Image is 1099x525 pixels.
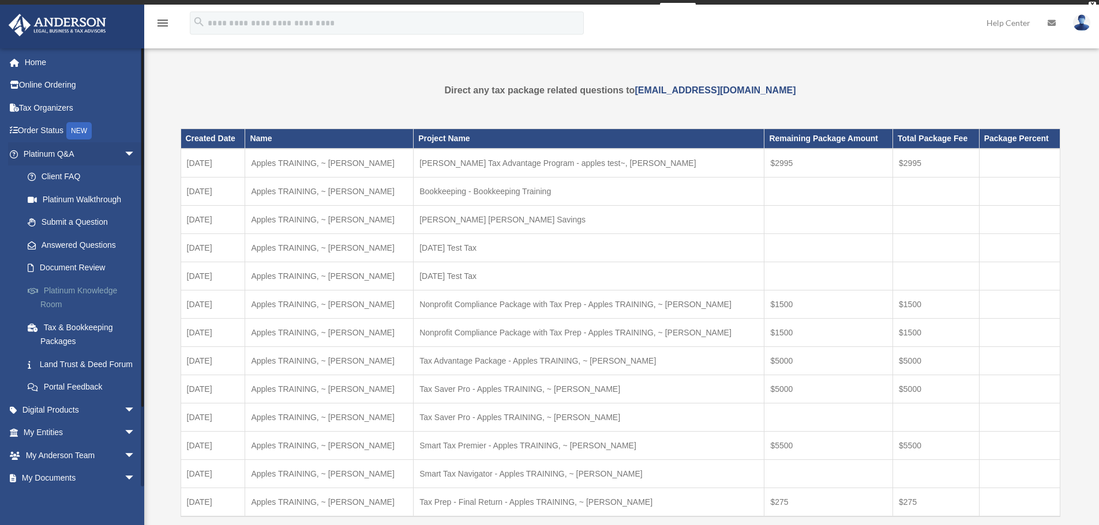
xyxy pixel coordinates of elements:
a: Tax & Bookkeeping Packages [16,316,147,353]
span: arrow_drop_down [124,467,147,490]
td: $2995 [893,149,980,177]
td: Apples TRAINING, ~ [PERSON_NAME] [245,459,414,488]
td: Apples TRAINING, ~ [PERSON_NAME] [245,375,414,403]
td: $2995 [764,149,893,177]
a: Submit a Question [16,211,153,234]
td: Apples TRAINING, ~ [PERSON_NAME] [245,403,414,431]
td: Apples TRAINING, ~ [PERSON_NAME] [245,205,414,233]
a: Digital Productsarrow_drop_down [8,398,153,421]
td: Apples TRAINING, ~ [PERSON_NAME] [245,431,414,459]
td: $5500 [893,431,980,459]
i: menu [156,16,170,30]
span: arrow_drop_down [124,444,147,467]
div: close [1089,2,1096,9]
td: $5000 [764,346,893,375]
img: User Pic [1073,14,1090,31]
td: Apples TRAINING, ~ [PERSON_NAME] [245,488,414,516]
td: Apples TRAINING, ~ [PERSON_NAME] [245,177,414,205]
td: [DATE] [181,488,245,516]
td: $275 [764,488,893,516]
th: Remaining Package Amount [764,129,893,149]
td: Bookkeeping - Bookkeeping Training [414,177,764,205]
td: [DATE] [181,318,245,346]
td: [DATE] [181,233,245,262]
td: [DATE] Test Tax [414,233,764,262]
td: Nonprofit Compliance Package with Tax Prep - Apples TRAINING, ~ [PERSON_NAME] [414,290,764,318]
td: Smart Tax Premier - Apples TRAINING, ~ [PERSON_NAME] [414,431,764,459]
a: Land Trust & Deed Forum [16,353,153,376]
a: Tax Organizers [8,96,153,119]
td: [DATE] [181,403,245,431]
td: Tax Advantage Package - Apples TRAINING, ~ [PERSON_NAME] [414,346,764,375]
td: Apples TRAINING, ~ [PERSON_NAME] [245,346,414,375]
a: Home [8,51,153,74]
div: NEW [66,122,92,139]
td: [DATE] [181,149,245,177]
th: Project Name [414,129,764,149]
a: [EMAIL_ADDRESS][DOMAIN_NAME] [635,85,796,95]
a: Platinum Knowledge Room [16,279,153,316]
a: Document Review [16,256,153,280]
a: Client FAQ [16,165,153,188]
td: Apples TRAINING, ~ [PERSON_NAME] [245,318,414,346]
a: My Documentsarrow_drop_down [8,467,153,490]
th: Created Date [181,129,245,149]
td: Tax Saver Pro - Apples TRAINING, ~ [PERSON_NAME] [414,403,764,431]
th: Package Percent [979,129,1060,149]
td: Apples TRAINING, ~ [PERSON_NAME] [245,262,414,290]
td: $5000 [893,375,980,403]
a: survey [660,3,696,17]
td: Nonprofit Compliance Package with Tax Prep - Apples TRAINING, ~ [PERSON_NAME] [414,318,764,346]
strong: Direct any tax package related questions to [445,85,796,95]
td: Apples TRAINING, ~ [PERSON_NAME] [245,290,414,318]
td: Tax Saver Pro - Apples TRAINING, ~ [PERSON_NAME] [414,375,764,403]
th: Name [245,129,414,149]
span: arrow_drop_down [124,421,147,445]
td: $1500 [764,290,893,318]
a: My Entitiesarrow_drop_down [8,421,153,444]
td: [DATE] [181,375,245,403]
a: Order StatusNEW [8,119,153,143]
td: $5500 [764,431,893,459]
td: [DATE] [181,290,245,318]
td: [PERSON_NAME] Tax Advantage Program - apples test~, [PERSON_NAME] [414,149,764,177]
td: [DATE] [181,262,245,290]
td: $5000 [893,346,980,375]
td: [DATE] [181,177,245,205]
td: [DATE] Test Tax [414,262,764,290]
td: [DATE] [181,346,245,375]
td: Tax Prep - Final Return - Apples TRAINING, ~ [PERSON_NAME] [414,488,764,516]
td: $1500 [893,290,980,318]
i: search [193,16,205,28]
a: Platinum Walkthrough [16,188,153,211]
th: Total Package Fee [893,129,980,149]
td: $5000 [764,375,893,403]
td: Apples TRAINING, ~ [PERSON_NAME] [245,149,414,177]
a: menu [156,20,170,30]
span: arrow_drop_down [124,398,147,422]
img: Anderson Advisors Platinum Portal [5,14,110,36]
a: My Anderson Teamarrow_drop_down [8,444,153,467]
td: Apples TRAINING, ~ [PERSON_NAME] [245,233,414,262]
td: $1500 [893,318,980,346]
td: $1500 [764,318,893,346]
a: Platinum Q&Aarrow_drop_down [8,142,153,165]
td: [DATE] [181,205,245,233]
td: [PERSON_NAME] [PERSON_NAME] Savings [414,205,764,233]
a: Answered Questions [16,233,153,256]
td: [DATE] [181,459,245,488]
td: [DATE] [181,431,245,459]
a: Portal Feedback [16,376,153,399]
div: Get a chance to win 6 months of Platinum for free just by filling out this [403,3,655,17]
span: arrow_drop_down [124,142,147,166]
td: Smart Tax Navigator - Apples TRAINING, ~ [PERSON_NAME] [414,459,764,488]
a: Online Ordering [8,74,153,97]
td: $275 [893,488,980,516]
